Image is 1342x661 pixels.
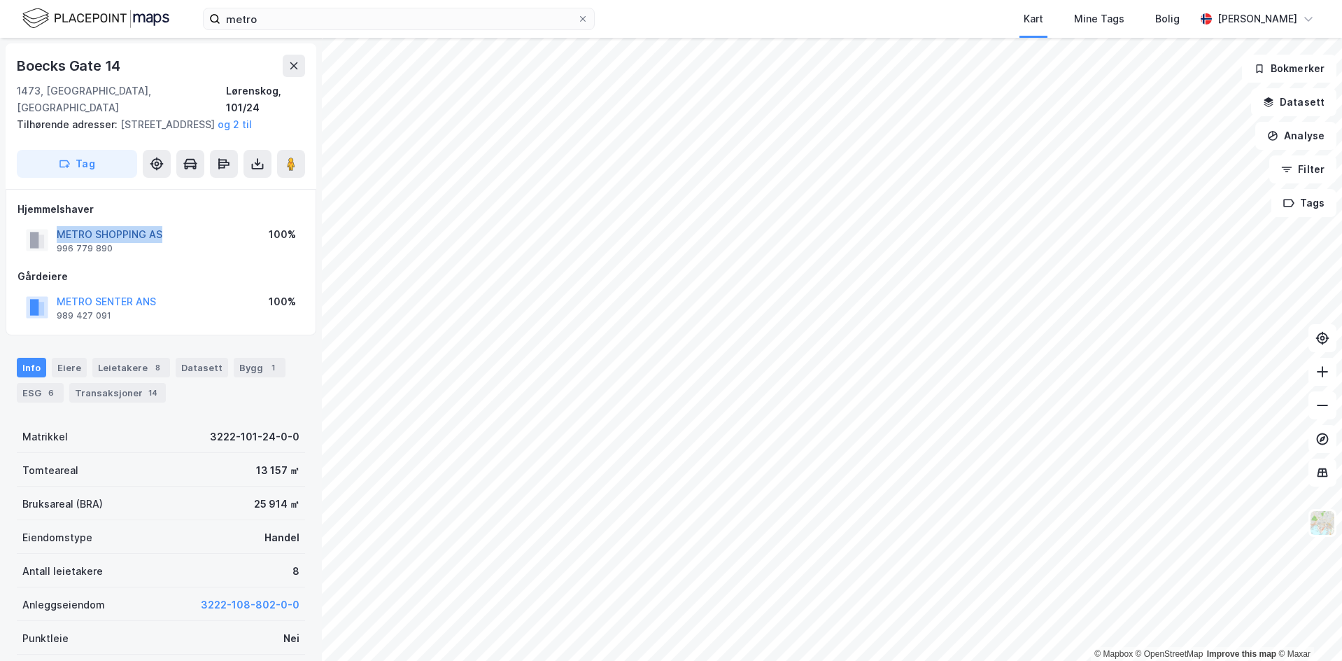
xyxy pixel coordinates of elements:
iframe: Chat Widget [1272,594,1342,661]
div: 8 [292,563,299,580]
div: Lørenskog, 101/24 [226,83,305,116]
div: 14 [146,386,160,400]
div: 3222-101-24-0-0 [210,429,299,445]
div: Eiendomstype [22,529,92,546]
div: [PERSON_NAME] [1217,11,1297,27]
div: 1473, [GEOGRAPHIC_DATA], [GEOGRAPHIC_DATA] [17,83,226,116]
div: Info [17,358,46,377]
button: Tag [17,150,137,178]
div: Datasett [176,358,228,377]
div: Anleggseiendom [22,597,105,613]
span: Tilhørende adresser: [17,118,120,130]
a: OpenStreetMap [1136,649,1203,659]
button: Bokmerker [1242,55,1336,83]
div: 25 914 ㎡ [254,496,299,513]
div: ESG [17,383,64,403]
div: Transaksjoner [69,383,166,403]
button: Datasett [1251,88,1336,116]
div: Hjemmelshaver [17,201,304,218]
div: 13 157 ㎡ [256,462,299,479]
div: Mine Tags [1074,11,1124,27]
div: [STREET_ADDRESS] [17,116,294,133]
a: Improve this map [1207,649,1276,659]
div: 996 779 890 [57,243,113,254]
div: Kart [1024,11,1043,27]
div: Bygg [234,358,285,377]
div: 6 [44,386,58,400]
div: 100% [269,293,296,310]
button: Filter [1269,155,1336,183]
button: Analyse [1255,122,1336,150]
button: Tags [1271,189,1336,217]
div: Leietakere [92,358,170,377]
div: Bolig [1155,11,1180,27]
div: Nei [283,630,299,647]
div: Tomteareal [22,462,78,479]
div: 989 427 091 [57,310,111,321]
a: Mapbox [1094,649,1133,659]
div: Antall leietakere [22,563,103,580]
div: 1 [266,361,280,375]
img: logo.f888ab2527a4732fd821a326f86c7f29.svg [22,6,169,31]
div: 8 [150,361,164,375]
img: Z [1309,510,1336,536]
div: Punktleie [22,630,69,647]
div: Boecks Gate 14 [17,55,123,77]
input: Søk på adresse, matrikkel, gårdeiere, leietakere eller personer [220,8,577,29]
div: Bruksareal (BRA) [22,496,103,513]
div: Handel [264,529,299,546]
div: 100% [269,226,296,243]
div: Matrikkel [22,429,68,445]
button: 3222-108-802-0-0 [201,597,299,613]
div: Gårdeiere [17,268,304,285]
div: Eiere [52,358,87,377]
